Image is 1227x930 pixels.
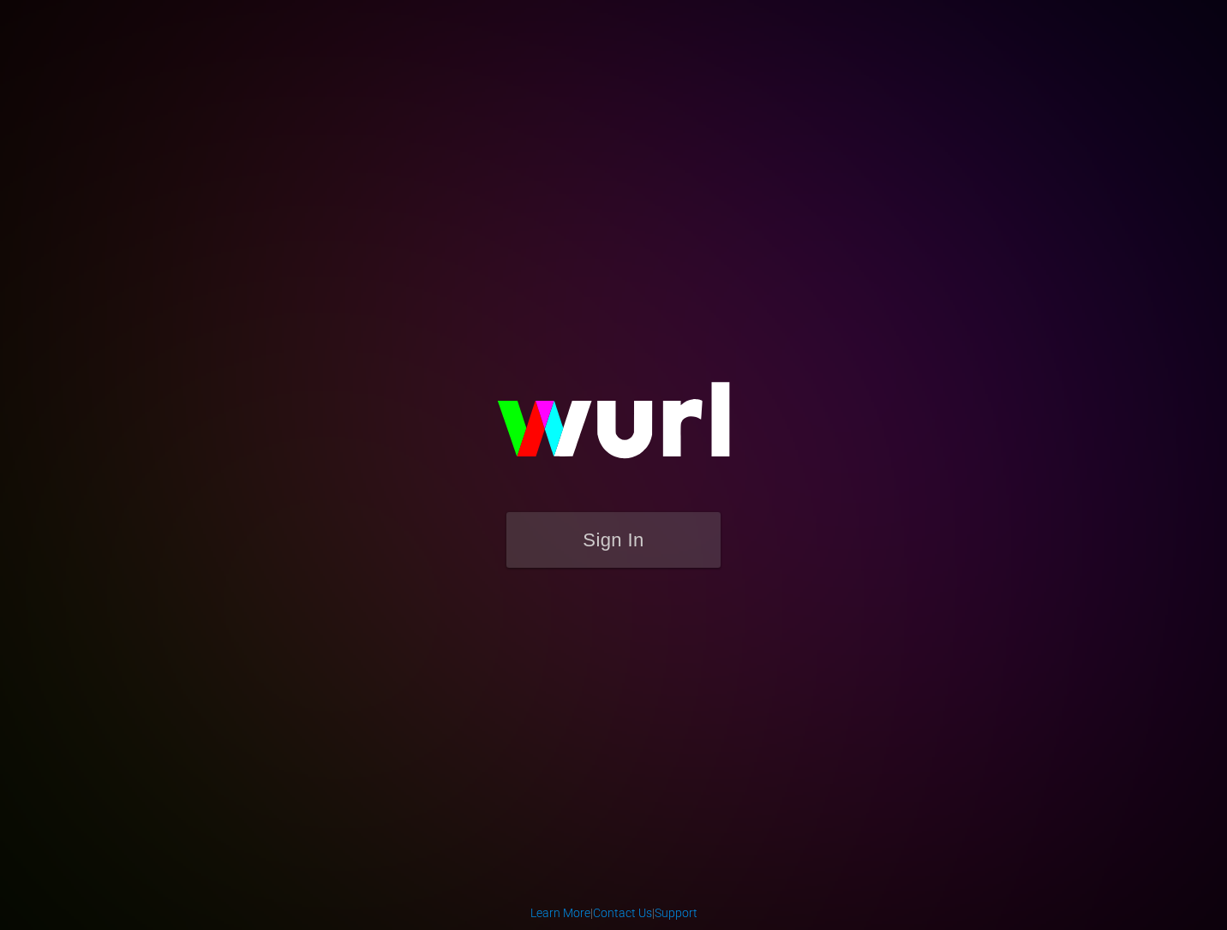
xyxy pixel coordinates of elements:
[655,906,697,920] a: Support
[530,906,590,920] a: Learn More
[442,345,785,511] img: wurl-logo-on-black-223613ac3d8ba8fe6dc639794a292ebdb59501304c7dfd60c99c58986ef67473.svg
[506,512,721,568] button: Sign In
[530,904,697,921] div: | |
[593,906,652,920] a: Contact Us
